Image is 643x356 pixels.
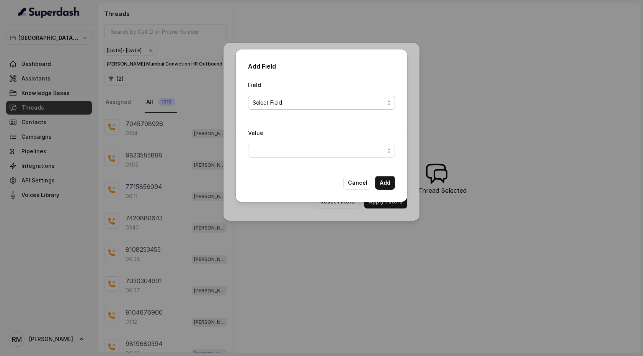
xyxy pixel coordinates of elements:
button: Cancel [343,176,372,190]
span: Select Field [253,98,384,107]
button: Select Field [248,96,395,110]
h2: Add Field [248,62,395,71]
button: Add [375,176,395,190]
label: Field [248,82,261,88]
label: Value [248,130,263,136]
